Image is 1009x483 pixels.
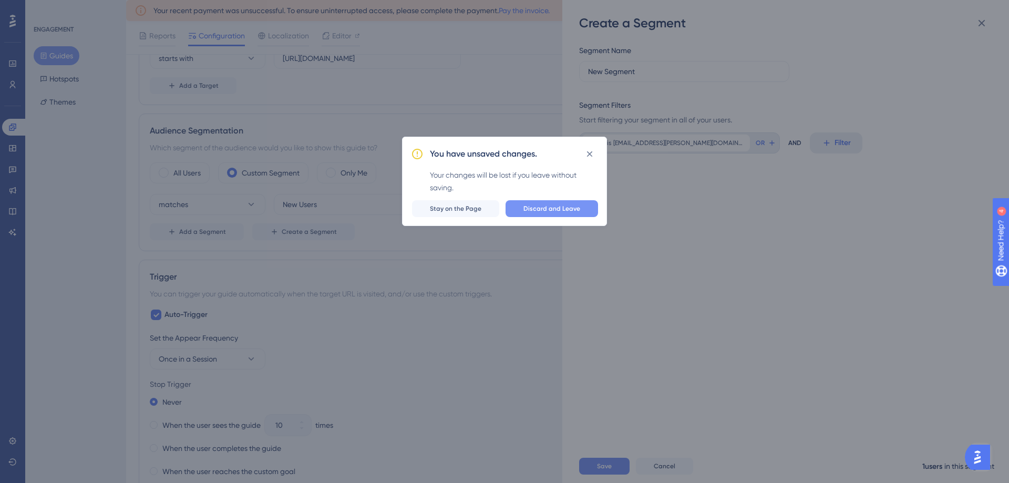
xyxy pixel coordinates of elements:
h2: You have unsaved changes. [430,148,537,160]
span: Need Help? [25,3,66,15]
div: Your changes will be lost if you leave without saving. [430,169,598,194]
span: Discard and Leave [523,204,580,213]
span: Stay on the Page [430,204,481,213]
iframe: UserGuiding AI Assistant Launcher [965,441,996,473]
div: 4 [73,5,76,14]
